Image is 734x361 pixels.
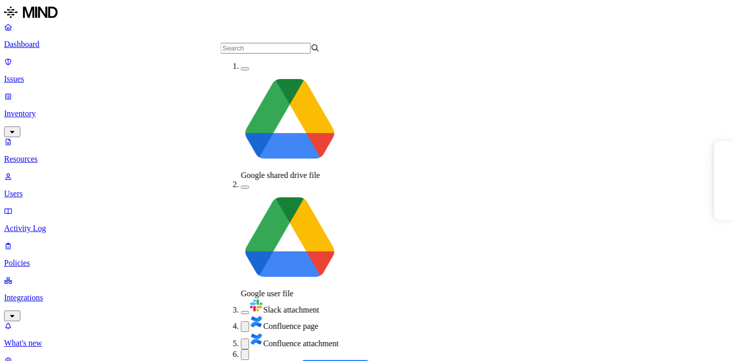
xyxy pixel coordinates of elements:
[221,43,311,54] input: Search
[241,189,339,287] img: google-drive.svg
[264,305,320,314] span: Slack attachment
[4,22,730,49] a: Dashboard
[4,154,730,164] p: Resources
[4,57,730,84] a: Issues
[4,321,730,348] a: What's new
[264,322,319,330] span: Confluence page
[4,4,730,22] a: MIND
[4,224,730,233] p: Activity Log
[4,241,730,268] a: Policies
[4,189,730,198] p: Users
[249,315,264,329] img: confluence.svg
[4,137,730,164] a: Resources
[4,259,730,268] p: Policies
[4,172,730,198] a: Users
[4,207,730,233] a: Activity Log
[4,40,730,49] p: Dashboard
[264,339,339,348] span: Confluence attachment
[249,298,264,313] img: slack.svg
[4,92,730,136] a: Inventory
[4,276,730,320] a: Integrations
[241,171,320,179] span: Google shared drive file
[4,293,730,302] p: Integrations
[241,289,294,298] span: Google user file
[4,4,58,20] img: MIND
[4,109,730,118] p: Inventory
[4,74,730,84] p: Issues
[241,71,339,169] img: google-drive.svg
[4,339,730,348] p: What's new
[249,332,264,346] img: confluence.svg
